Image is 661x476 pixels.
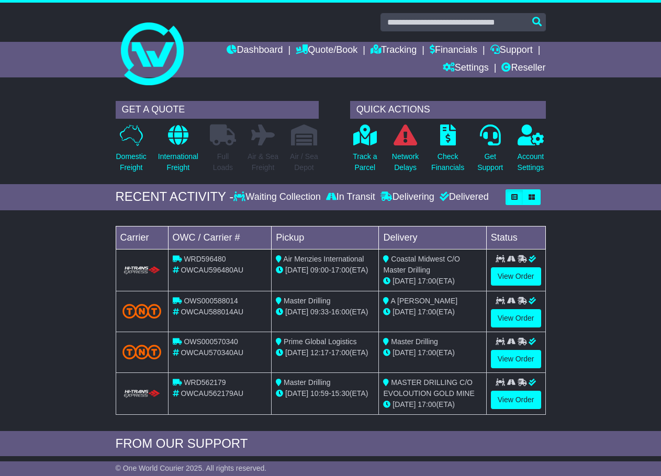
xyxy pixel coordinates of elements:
[181,389,243,398] span: OWCAU562179AU
[391,297,458,305] span: A [PERSON_NAME]
[283,255,364,263] span: Air Menzies International
[210,151,236,173] p: Full Loads
[310,348,329,357] span: 12:17
[276,307,374,318] div: - (ETA)
[181,308,243,316] span: OWCAU588014AU
[393,400,416,409] span: [DATE]
[158,124,199,179] a: InternationalFreight
[501,60,545,77] a: Reseller
[393,308,416,316] span: [DATE]
[184,297,238,305] span: OWS000588014
[431,124,465,179] a: CheckFinancials
[418,400,436,409] span: 17:00
[418,348,436,357] span: 17:00
[290,151,318,173] p: Air / Sea Depot
[491,350,541,368] a: View Order
[227,42,283,60] a: Dashboard
[491,309,541,327] a: View Order
[383,347,481,358] div: (ETA)
[276,388,374,399] div: - (ETA)
[116,189,234,205] div: RECENT ACTIVITY -
[331,389,350,398] span: 15:30
[296,42,357,60] a: Quote/Book
[233,191,323,203] div: Waiting Collection
[184,337,238,346] span: OWS000570340
[490,42,533,60] a: Support
[285,308,308,316] span: [DATE]
[353,151,377,173] p: Track a Parcel
[350,101,546,119] div: QUICK ACTIONS
[418,277,436,285] span: 17:00
[122,304,162,318] img: TNT_Domestic.png
[272,226,379,249] td: Pickup
[352,124,377,179] a: Track aParcel
[168,226,272,249] td: OWC / Carrier #
[284,337,356,346] span: Prime Global Logistics
[181,348,243,357] span: OWCAU570340AU
[331,348,350,357] span: 17:00
[116,101,319,119] div: GET A QUOTE
[184,255,226,263] span: WRD596480
[310,308,329,316] span: 09:33
[518,151,544,173] p: Account Settings
[391,337,438,346] span: Master Drilling
[379,226,486,249] td: Delivery
[284,378,330,387] span: Master Drilling
[486,226,545,249] td: Status
[477,124,503,179] a: GetSupport
[393,277,416,285] span: [DATE]
[285,389,308,398] span: [DATE]
[418,308,436,316] span: 17:00
[331,266,350,274] span: 17:00
[391,124,419,179] a: NetworkDelays
[477,151,503,173] p: Get Support
[285,348,308,357] span: [DATE]
[323,191,378,203] div: In Transit
[378,191,437,203] div: Delivering
[430,42,477,60] a: Financials
[116,464,267,472] span: © One World Courier 2025. All rights reserved.
[248,151,278,173] p: Air & Sea Freight
[383,378,474,398] span: MASTER DRILLING C/O EVOLOUTION GOLD MINE
[383,307,481,318] div: (ETA)
[122,345,162,359] img: TNT_Domestic.png
[383,399,481,410] div: (ETA)
[443,60,489,77] a: Settings
[310,389,329,398] span: 10:59
[437,191,489,203] div: Delivered
[276,265,374,276] div: - (ETA)
[393,348,416,357] span: [DATE]
[116,124,147,179] a: DomesticFreight
[383,255,460,274] span: Coastal Midwest C/O Master Drilling
[431,151,464,173] p: Check Financials
[383,276,481,287] div: (ETA)
[517,124,545,179] a: AccountSettings
[116,151,147,173] p: Domestic Freight
[122,389,162,399] img: HiTrans.png
[284,297,330,305] span: Master Drilling
[184,378,226,387] span: WRD562179
[116,226,168,249] td: Carrier
[371,42,417,60] a: Tracking
[276,347,374,358] div: - (ETA)
[310,266,329,274] span: 09:00
[392,151,419,173] p: Network Delays
[331,308,350,316] span: 16:00
[491,267,541,286] a: View Order
[122,266,162,276] img: HiTrans.png
[491,391,541,409] a: View Order
[158,151,198,173] p: International Freight
[181,266,243,274] span: OWCAU596480AU
[285,266,308,274] span: [DATE]
[116,436,546,451] div: FROM OUR SUPPORT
